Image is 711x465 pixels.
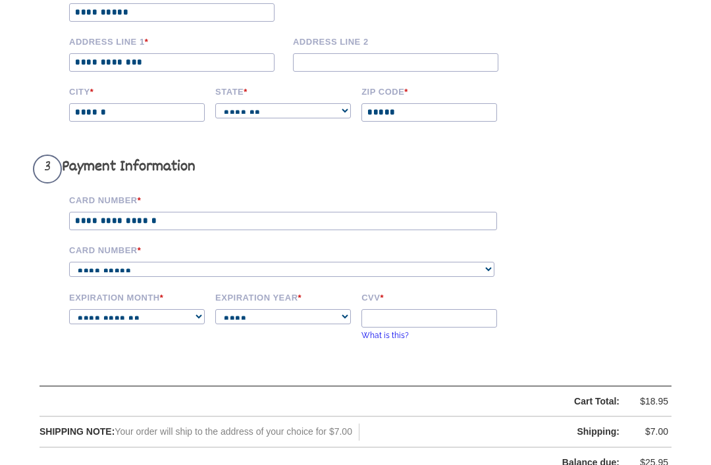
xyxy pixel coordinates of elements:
label: City [69,85,206,97]
label: Card Number [69,243,517,255]
div: $7.00 [629,424,668,440]
label: Expiration Month [69,291,206,303]
div: Shipping: [554,424,619,440]
label: Card Number [69,193,517,205]
span: SHIPPING NOTE: [39,426,115,437]
div: Your order will ship to the address of your choice for $7.00 [39,424,359,440]
label: Zip code [361,85,498,97]
label: CVV [361,291,498,303]
label: Address Line 2 [293,35,508,47]
div: $18.95 [629,393,668,410]
h3: Payment Information [33,155,517,184]
label: State [215,85,352,97]
label: Expiration Year [215,291,352,303]
label: Address Line 1 [69,35,284,47]
span: 3 [33,155,62,184]
div: Cart Total: [73,393,619,410]
a: What is this? [361,331,409,340]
